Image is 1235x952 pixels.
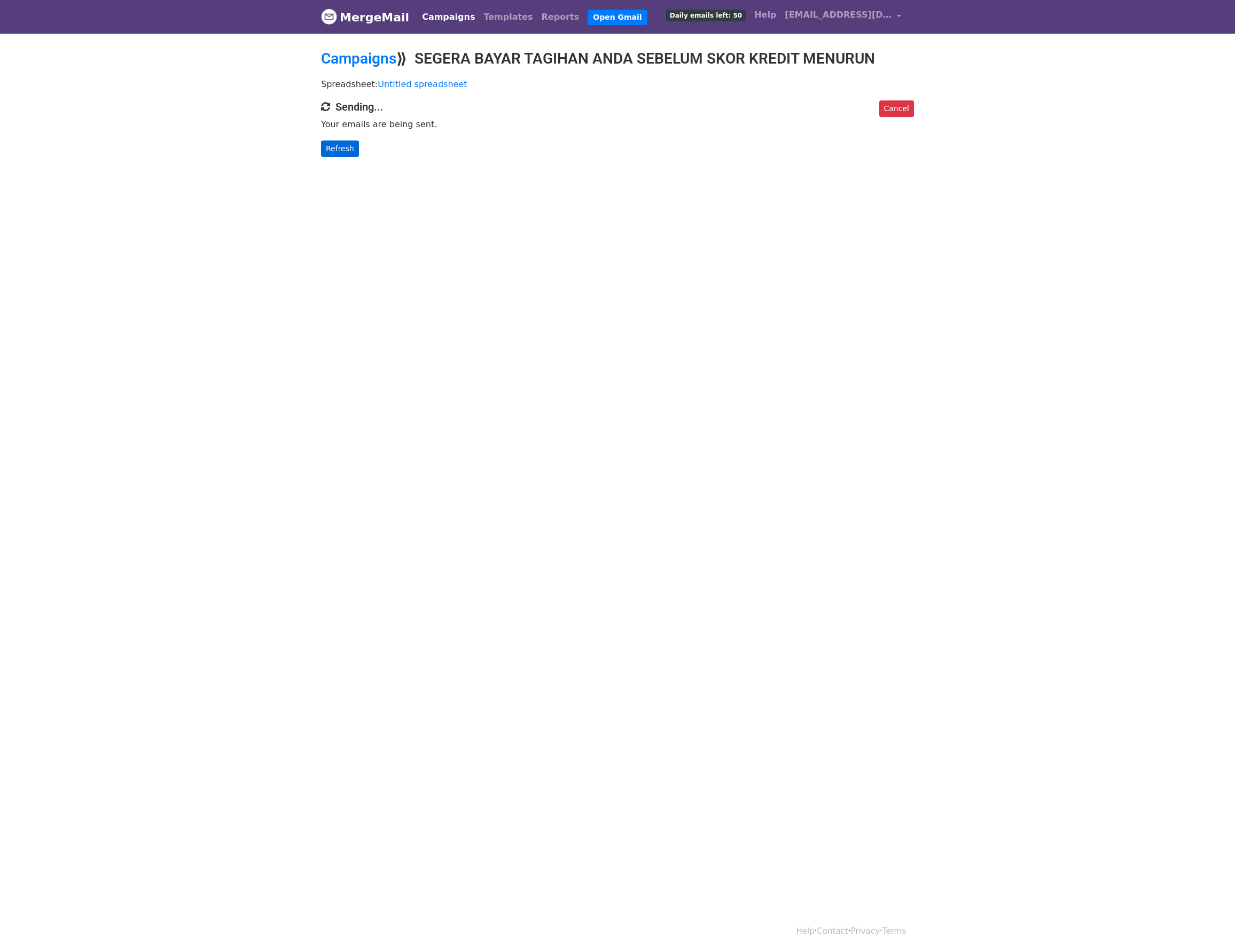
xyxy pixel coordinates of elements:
iframe: Chat Widget [1182,901,1235,952]
a: Daily emails left: 50 [662,4,750,26]
h4: Sending... [321,100,914,113]
a: MergeMail [321,6,409,28]
span: Daily emails left: 50 [666,10,746,21]
a: Reports [537,6,584,28]
h2: ⟫ SEGERA BAYAR TAGIHAN ANDA SEBELUM SKOR KREDIT MENURUN [321,50,914,68]
a: Terms [882,926,906,936]
a: Campaigns [418,6,479,28]
p: Spreadsheet: [321,79,914,90]
a: Open Gmail [588,10,647,25]
a: Cancel [879,100,914,117]
a: [EMAIL_ADDRESS][DOMAIN_NAME] [780,4,905,29]
p: Your emails are being sent. [321,119,914,130]
a: Help [750,4,780,26]
img: MergeMail logo [321,9,337,25]
a: Untitled spreadsheet [378,79,467,89]
a: Contact [817,926,848,936]
span: [EMAIL_ADDRESS][DOMAIN_NAME] [785,9,892,21]
a: Templates [479,6,537,28]
a: Campaigns [321,50,396,67]
a: Help [796,926,815,936]
a: Privacy [851,926,880,936]
a: Refresh [321,141,359,157]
